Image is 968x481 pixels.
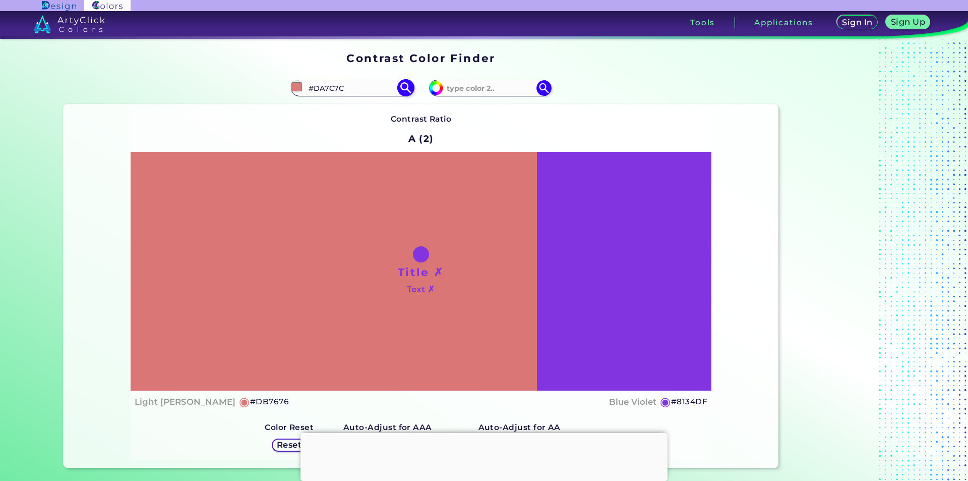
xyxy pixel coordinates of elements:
h4: Blue Violet [609,395,656,409]
h5: ◉ [239,396,250,408]
strong: Contrast Ratio [391,114,452,124]
h1: Title ✗ [398,264,444,280]
h1: Contrast Color Finder [346,50,495,66]
iframe: Advertisement [782,48,909,472]
strong: Auto-Adjust for AAA [343,422,432,432]
input: type color 1.. [305,81,399,95]
h5: Sign Up [892,18,924,26]
a: Sign Up [888,16,928,29]
h3: Applications [754,19,813,26]
h5: #8134DF [671,395,707,408]
a: Sign In [838,16,876,29]
img: icon search [397,79,414,97]
iframe: Advertisement [300,433,668,478]
strong: Auto-Adjust for AA [478,422,561,432]
h5: ◉ [660,396,671,408]
h5: Reset [278,441,300,449]
h5: Sign In [843,19,871,26]
strong: Color Reset [265,422,314,432]
h3: Tools [690,19,715,26]
h2: A (2) [404,128,439,150]
input: type color 2.. [443,81,537,95]
h4: Text ✗ [407,282,435,297]
img: ArtyClick Design logo [42,1,76,11]
img: logo_artyclick_colors_white.svg [34,15,105,33]
h5: #DB7676 [250,395,289,408]
h4: Light [PERSON_NAME] [135,395,235,409]
img: icon search [536,80,552,95]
